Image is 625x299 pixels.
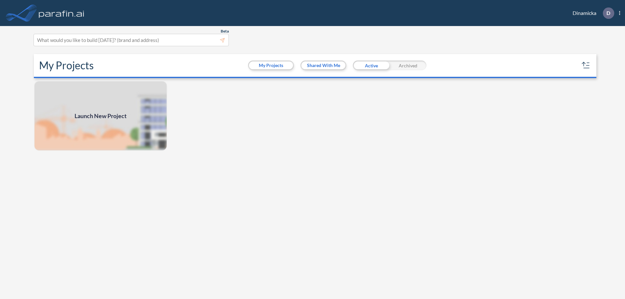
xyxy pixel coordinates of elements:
[221,29,229,34] span: Beta
[301,61,345,69] button: Shared With Me
[249,61,293,69] button: My Projects
[34,81,167,151] a: Launch New Project
[606,10,610,16] p: D
[37,7,86,20] img: logo
[390,61,426,70] div: Archived
[34,81,167,151] img: add
[75,112,127,120] span: Launch New Project
[563,7,620,19] div: Dinamicka
[353,61,390,70] div: Active
[581,60,591,71] button: sort
[39,59,94,72] h2: My Projects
